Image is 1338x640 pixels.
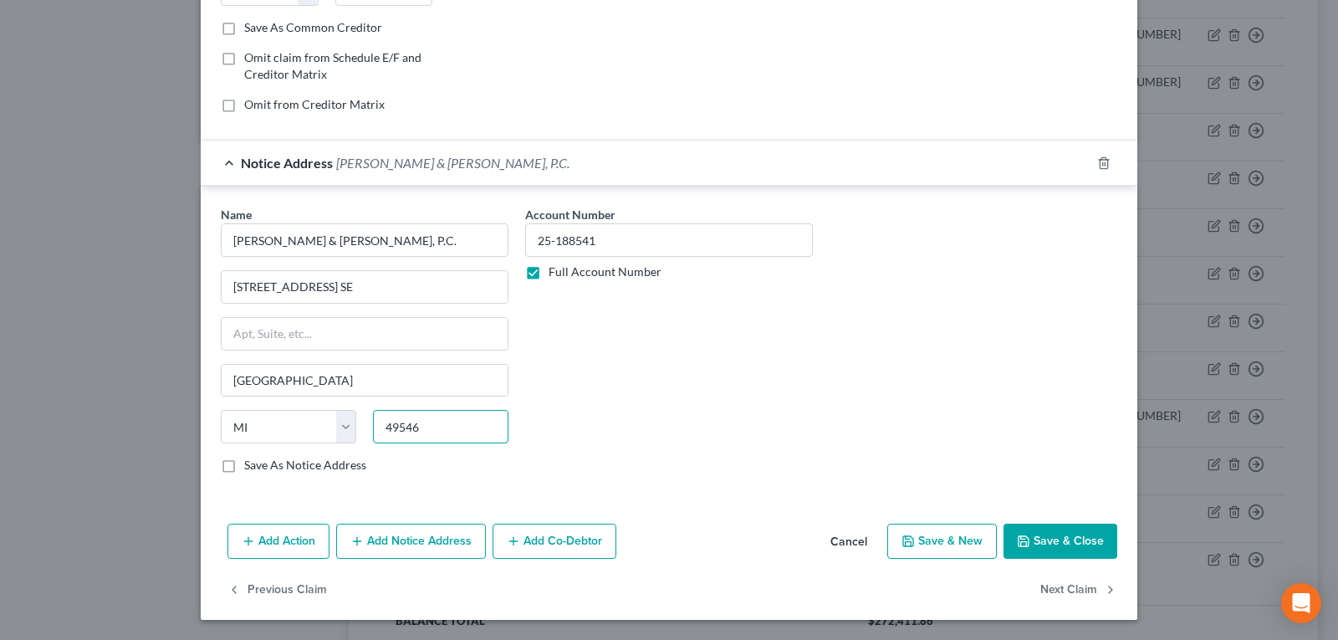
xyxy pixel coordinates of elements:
button: Previous Claim [227,572,327,607]
button: Add Co-Debtor [493,524,616,559]
input: Enter city... [222,365,508,397]
button: Cancel [817,525,881,559]
span: Notice Address [241,155,333,171]
label: Account Number [525,206,615,223]
span: Omit claim from Schedule E/F and Creditor Matrix [244,50,421,81]
span: [PERSON_NAME] & [PERSON_NAME], P.C. [336,155,569,171]
input: Apt, Suite, etc... [222,318,508,350]
span: Name [221,207,252,222]
input: Search by name... [221,223,508,257]
div: Open Intercom Messenger [1281,583,1321,623]
label: Save As Notice Address [244,457,366,474]
label: Save As Common Creditor [244,19,382,36]
span: Omit from Creditor Matrix [244,97,385,111]
button: Next Claim [1040,572,1117,607]
label: Full Account Number [549,264,661,280]
button: Save & Close [1004,524,1117,559]
input: Enter address... [222,271,508,303]
button: Add Action [227,524,329,559]
input: Enter zip.. [373,410,508,443]
button: Add Notice Address [336,524,486,559]
input: -- [525,223,813,257]
button: Save & New [887,524,997,559]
